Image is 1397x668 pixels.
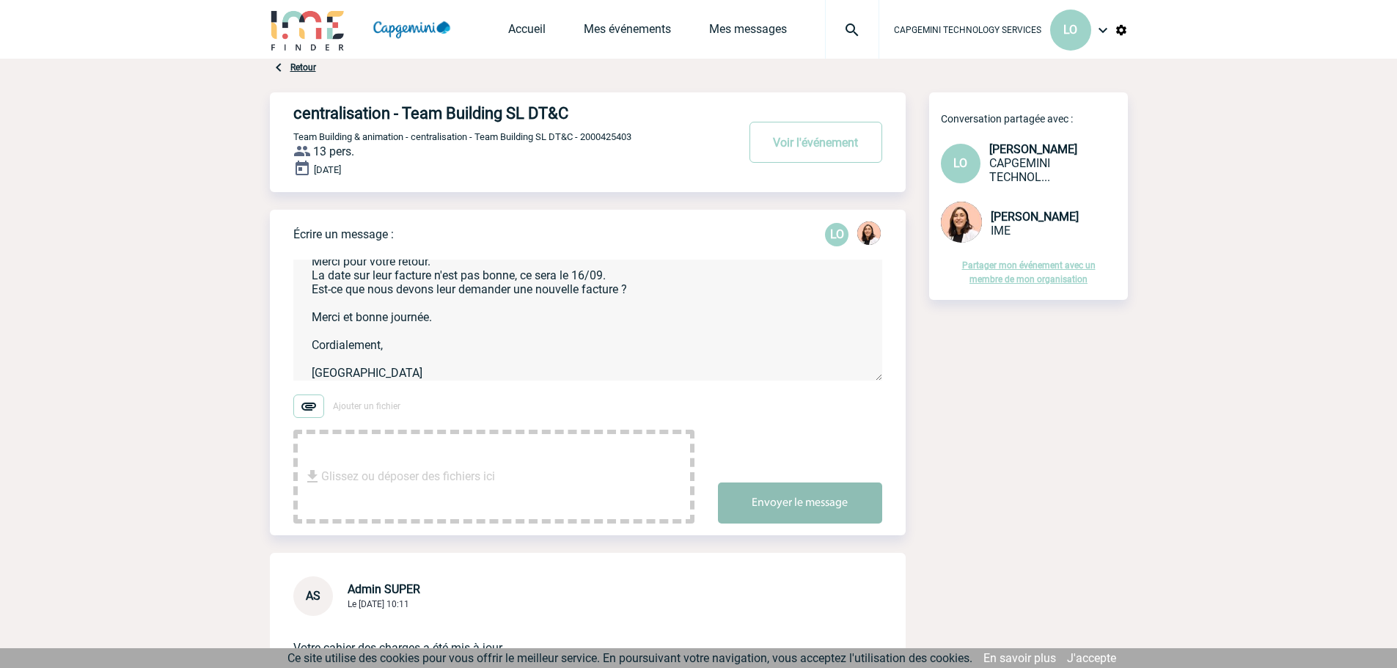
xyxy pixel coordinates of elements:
[894,25,1041,35] span: CAPGEMINI TECHNOLOGY SERVICES
[962,260,1096,285] a: Partager mon événement avec un membre de mon organisation
[941,202,982,243] img: 129834-0.png
[941,113,1128,125] p: Conversation partagée avec :
[857,221,881,245] img: 129834-0.png
[709,22,787,43] a: Mes messages
[348,599,409,609] span: Le [DATE] 10:11
[749,122,882,163] button: Voir l'événement
[333,401,400,411] span: Ajouter un fichier
[293,131,631,142] span: Team Building & animation - centralisation - Team Building SL DT&C - 2000425403
[306,589,320,603] span: AS
[304,468,321,485] img: file_download.svg
[270,9,346,51] img: IME-Finder
[290,62,316,73] a: Retour
[1067,651,1116,665] a: J'accepte
[314,164,341,175] span: [DATE]
[991,224,1011,238] span: IME
[991,210,1079,224] span: [PERSON_NAME]
[293,227,394,241] p: Écrire un message :
[825,223,848,246] div: Leila OBREMSKI
[508,22,546,43] a: Accueil
[293,616,841,657] p: Votre cahier des charges a été mis à jour.
[348,582,420,596] span: Admin SUPER
[989,142,1077,156] span: [PERSON_NAME]
[293,104,693,122] h4: centralisation - Team Building SL DT&C
[989,156,1050,184] span: CAPGEMINI TECHNOLOGY SERVICES
[584,22,671,43] a: Mes événements
[857,221,881,248] div: Melissa NOBLET
[825,223,848,246] p: LO
[953,156,967,170] span: LO
[718,482,882,524] button: Envoyer le message
[983,651,1056,665] a: En savoir plus
[1063,23,1077,37] span: LO
[287,651,972,665] span: Ce site utilise des cookies pour vous offrir le meilleur service. En poursuivant votre navigation...
[313,144,354,158] span: 13 pers.
[321,440,495,513] span: Glissez ou déposer des fichiers ici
